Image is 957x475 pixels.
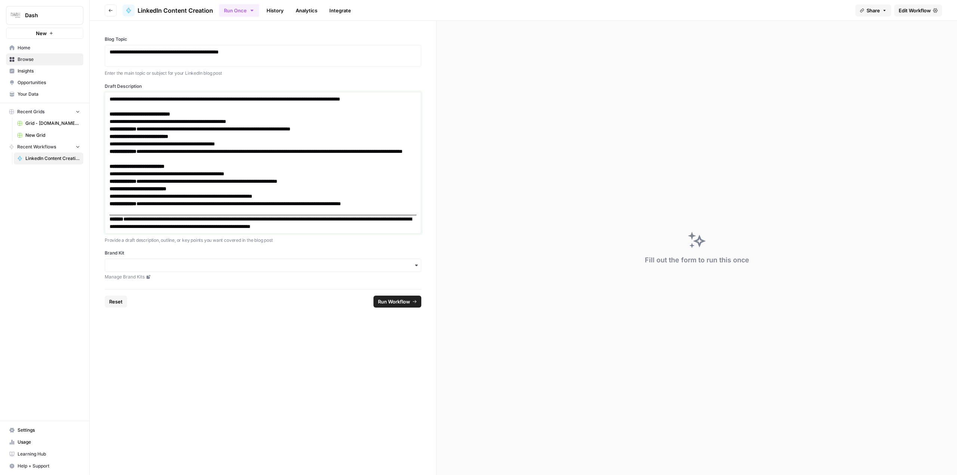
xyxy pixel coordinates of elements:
[18,91,80,98] span: Your Data
[18,56,80,63] span: Browse
[105,83,421,90] label: Draft Description
[378,298,410,305] span: Run Workflow
[325,4,356,16] a: Integrate
[6,436,83,448] a: Usage
[6,424,83,436] a: Settings
[18,68,80,74] span: Insights
[17,108,44,115] span: Recent Grids
[6,65,83,77] a: Insights
[18,427,80,434] span: Settings
[899,7,931,14] span: Edit Workflow
[105,250,421,256] label: Brand Kit
[14,129,83,141] a: New Grid
[6,28,83,39] button: New
[25,155,80,162] span: LinkedIn Content Creation
[109,298,123,305] span: Reset
[18,463,80,469] span: Help + Support
[645,255,749,265] div: Fill out the form to run this once
[855,4,891,16] button: Share
[291,4,322,16] a: Analytics
[123,4,213,16] a: LinkedIn Content Creation
[373,296,421,308] button: Run Workflow
[14,117,83,129] a: Grid - [DOMAIN_NAME] Blog
[6,53,83,65] a: Browse
[25,132,80,139] span: New Grid
[6,448,83,460] a: Learning Hub
[6,460,83,472] button: Help + Support
[262,4,288,16] a: History
[14,152,83,164] a: LinkedIn Content Creation
[105,237,421,244] p: Provide a draft description, outline, or key points you want covered in the blog post
[25,120,80,127] span: Grid - [DOMAIN_NAME] Blog
[105,296,127,308] button: Reset
[18,79,80,86] span: Opportunities
[6,77,83,89] a: Opportunities
[894,4,942,16] a: Edit Workflow
[6,141,83,152] button: Recent Workflows
[219,4,259,17] button: Run Once
[36,30,47,37] span: New
[105,36,421,43] label: Blog Topic
[25,12,70,19] span: Dash
[18,44,80,51] span: Home
[17,144,56,150] span: Recent Workflows
[6,106,83,117] button: Recent Grids
[105,70,421,77] p: Enter the main topic or subject for your LinkedIn blog post
[9,9,22,22] img: Dash Logo
[18,439,80,445] span: Usage
[6,6,83,25] button: Workspace: Dash
[138,6,213,15] span: LinkedIn Content Creation
[867,7,880,14] span: Share
[18,451,80,457] span: Learning Hub
[105,274,421,280] a: Manage Brand Kits
[6,42,83,54] a: Home
[6,88,83,100] a: Your Data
